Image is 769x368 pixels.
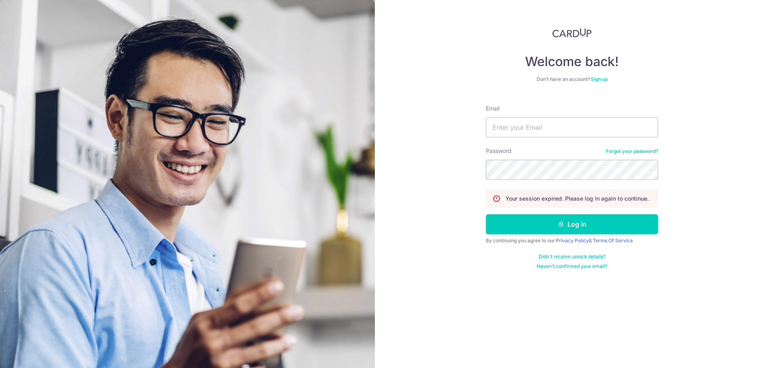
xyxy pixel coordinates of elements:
[505,195,649,203] p: Your session expired. Please log in again to continue.
[486,117,658,137] input: Enter your Email
[593,237,633,243] a: Terms Of Service
[486,105,499,113] label: Email
[486,214,658,234] button: Log in
[486,76,658,82] div: Don’t have an account?
[486,237,658,244] div: By continuing you agree to our &
[606,148,658,155] a: Forgot your password?
[486,54,658,70] h4: Welcome back!
[539,253,606,260] a: Didn't receive unlock details?
[552,28,592,38] img: CardUp Logo
[556,237,589,243] a: Privacy Policy
[591,76,608,82] a: Sign up
[537,263,607,269] a: Haven't confirmed your email?
[486,147,511,155] label: Password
